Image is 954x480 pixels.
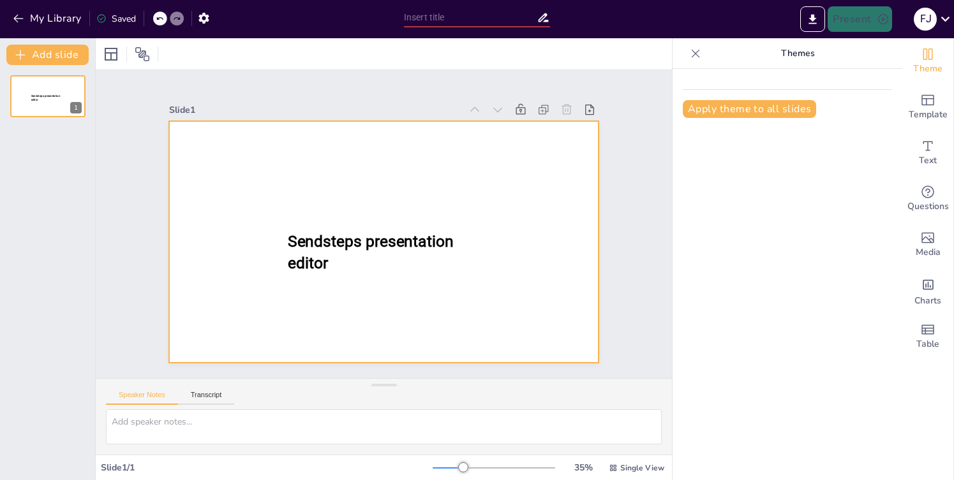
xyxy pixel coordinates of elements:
[914,8,937,31] div: F J
[135,47,150,62] span: Position
[919,154,937,168] span: Text
[6,45,89,65] button: Add slide
[902,314,953,360] div: Add a table
[178,391,235,405] button: Transcript
[568,462,599,474] div: 35 %
[902,38,953,84] div: Change the overall theme
[909,108,948,122] span: Template
[916,245,941,259] span: Media
[902,130,953,176] div: Add text boxes
[706,38,890,69] p: Themes
[914,294,941,308] span: Charts
[169,104,461,116] div: Slide 1
[404,8,537,27] input: Insert title
[101,44,121,64] div: Layout
[902,222,953,268] div: Add images, graphics, shapes or video
[902,268,953,314] div: Add charts and graphs
[902,84,953,130] div: Add ready made slides
[31,94,60,101] span: Sendsteps presentation editor
[620,463,664,473] span: Single View
[902,176,953,222] div: Get real-time input from your audience
[101,462,433,474] div: Slide 1 / 1
[800,6,825,32] button: Export to PowerPoint
[10,8,87,29] button: My Library
[96,13,136,25] div: Saved
[70,102,82,113] div: 1
[916,337,939,351] span: Table
[683,100,816,118] button: Apply theme to all slides
[828,6,891,32] button: Present
[106,391,178,405] button: Speaker Notes
[907,200,949,214] span: Questions
[913,62,943,76] span: Theme
[10,75,86,117] div: 1
[288,232,453,272] span: Sendsteps presentation editor
[914,6,937,32] button: F J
